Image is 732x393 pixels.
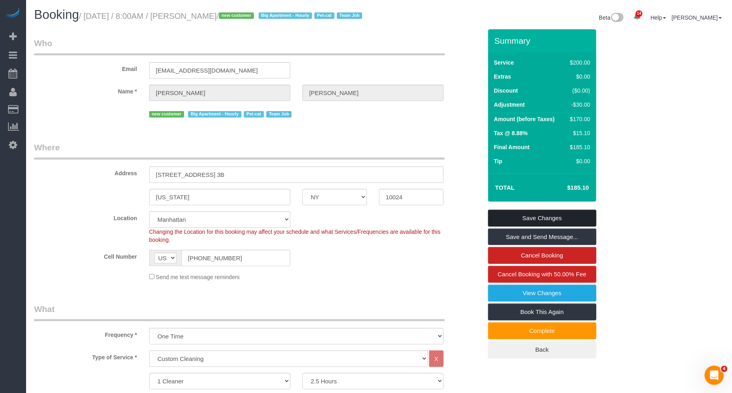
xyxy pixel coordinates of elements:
[599,14,624,21] a: Beta
[495,184,515,191] strong: Total
[314,12,335,19] span: Pet-cat
[34,142,445,160] legend: Where
[149,85,290,101] input: First Name
[219,12,254,19] span: new customer
[28,166,143,177] label: Address
[494,143,530,151] label: Final Amount
[543,184,589,191] h4: $185.10
[705,366,724,385] iframe: Intercom live chat
[259,12,312,19] span: Big Apartment - Hourly
[5,8,21,19] img: Automaid Logo
[494,73,511,81] label: Extras
[494,129,528,137] label: Tax @ 8.88%
[672,14,722,21] a: [PERSON_NAME]
[488,304,596,320] a: Book This Again
[79,12,365,20] small: / [DATE] / 8:00AM / [PERSON_NAME]
[567,129,590,137] div: $15.10
[28,250,143,261] label: Cell Number
[494,157,503,165] label: Tip
[188,111,241,117] span: Big Apartment - Hourly
[567,157,590,165] div: $0.00
[34,303,445,321] legend: What
[495,36,592,45] h3: Summary
[217,12,365,20] span: /
[567,115,590,123] div: $170.00
[181,250,290,266] input: Cell Number
[651,14,666,21] a: Help
[629,8,645,26] a: 14
[156,274,239,280] span: Send me text message reminders
[488,266,596,283] a: Cancel Booking with 50.00% Fee
[337,12,363,19] span: Team Job
[494,87,518,95] label: Discount
[266,111,292,117] span: Team Job
[610,13,624,23] img: New interface
[494,101,525,109] label: Adjustment
[379,189,444,205] input: Zip Code
[34,8,79,22] span: Booking
[488,341,596,358] a: Back
[567,59,590,67] div: $200.00
[34,37,445,55] legend: Who
[494,115,555,123] label: Amount (before Taxes)
[149,111,184,117] span: new customer
[721,366,728,372] span: 4
[567,87,590,95] div: ($0.00)
[567,143,590,151] div: $185.10
[28,85,143,95] label: Name *
[149,229,441,243] span: Changing the Location for this booking may affect your schedule and what Services/Frequencies are...
[488,285,596,302] a: View Changes
[28,62,143,73] label: Email
[244,111,264,117] span: Pet-cat
[488,210,596,227] a: Save Changes
[488,322,596,339] a: Complete
[149,62,290,79] input: Email
[488,247,596,264] a: Cancel Booking
[567,101,590,109] div: -$30.00
[28,350,143,361] label: Type of Service *
[567,73,590,81] div: $0.00
[149,189,290,205] input: City
[498,271,586,278] span: Cancel Booking with 50.00% Fee
[28,211,143,222] label: Location
[488,229,596,245] a: Save and Send Message...
[302,85,444,101] input: Last Name
[28,328,143,339] label: Frequency *
[636,10,643,17] span: 14
[494,59,514,67] label: Service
